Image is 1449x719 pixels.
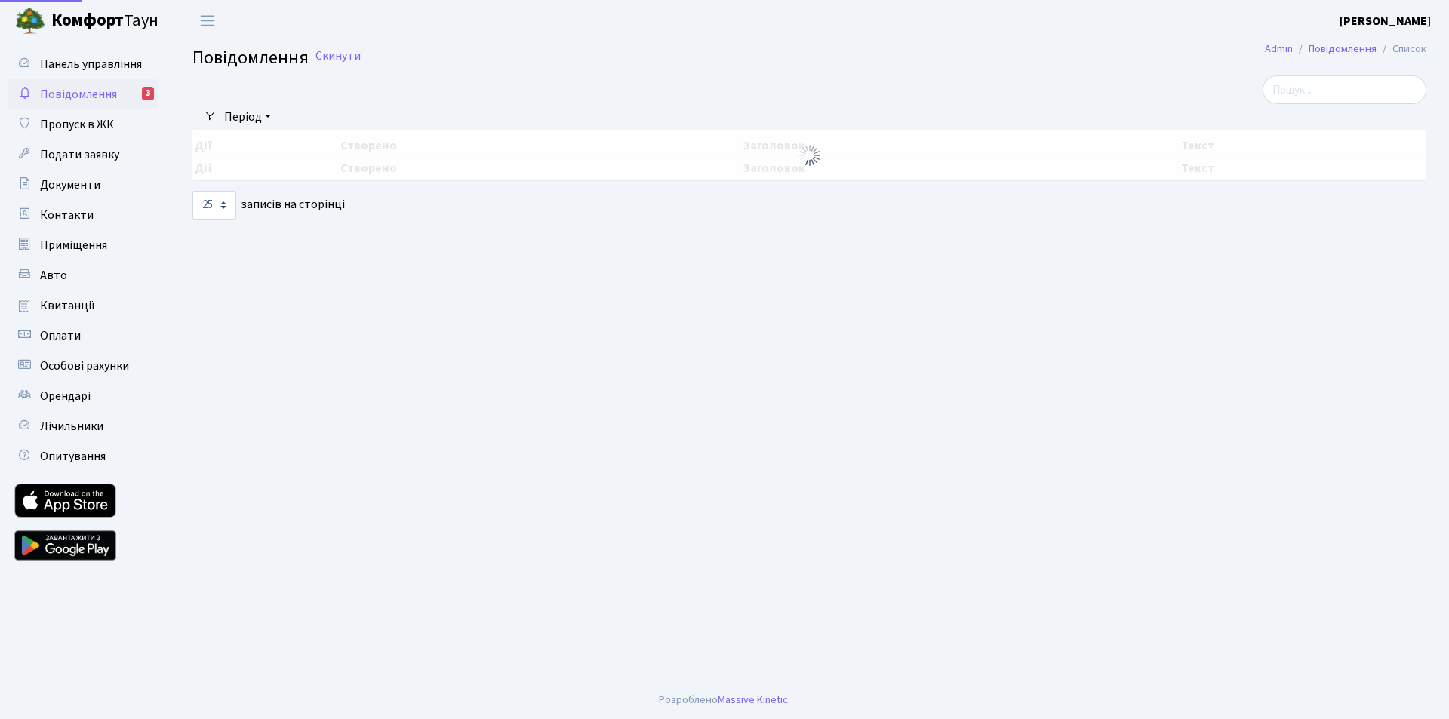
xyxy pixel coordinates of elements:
span: Особові рахунки [40,358,129,374]
span: Подати заявку [40,146,119,163]
a: Пропуск в ЖК [8,109,158,140]
img: logo.png [15,6,45,36]
span: Документи [40,177,100,193]
span: Контакти [40,207,94,223]
a: Період [218,104,277,130]
span: Приміщення [40,237,107,253]
span: Авто [40,267,67,284]
button: Переключити навігацію [189,8,226,33]
a: Скинути [315,49,361,63]
li: Список [1377,41,1426,57]
a: Admin [1265,41,1293,57]
a: Подати заявку [8,140,158,170]
span: Повідомлення [40,86,117,103]
a: Повідомлення [1309,41,1377,57]
a: Повідомлення3 [8,79,158,109]
a: Панель управління [8,49,158,79]
div: Розроблено . [659,692,790,708]
img: Обробка... [798,143,822,167]
input: Пошук... [1263,75,1426,104]
a: Лічильники [8,411,158,441]
span: Панель управління [40,56,142,72]
a: Оплати [8,321,158,351]
a: Особові рахунки [8,351,158,381]
span: Таун [51,8,158,34]
span: Квитанції [40,297,95,314]
label: записів на сторінці [192,191,345,220]
b: Комфорт [51,8,124,32]
span: Орендарі [40,388,91,404]
a: Опитування [8,441,158,472]
a: Авто [8,260,158,290]
span: Пропуск в ЖК [40,116,114,133]
span: Лічильники [40,418,103,435]
b: [PERSON_NAME] [1340,13,1431,29]
nav: breadcrumb [1242,33,1449,65]
a: Документи [8,170,158,200]
a: Орендарі [8,381,158,411]
a: [PERSON_NAME] [1340,12,1431,30]
span: Оплати [40,327,81,344]
a: Контакти [8,200,158,230]
span: Повідомлення [192,45,309,71]
a: Приміщення [8,230,158,260]
span: Опитування [40,448,106,465]
a: Massive Kinetic [718,692,788,708]
a: Квитанції [8,290,158,321]
select: записів на сторінці [192,191,236,220]
div: 3 [142,87,154,100]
